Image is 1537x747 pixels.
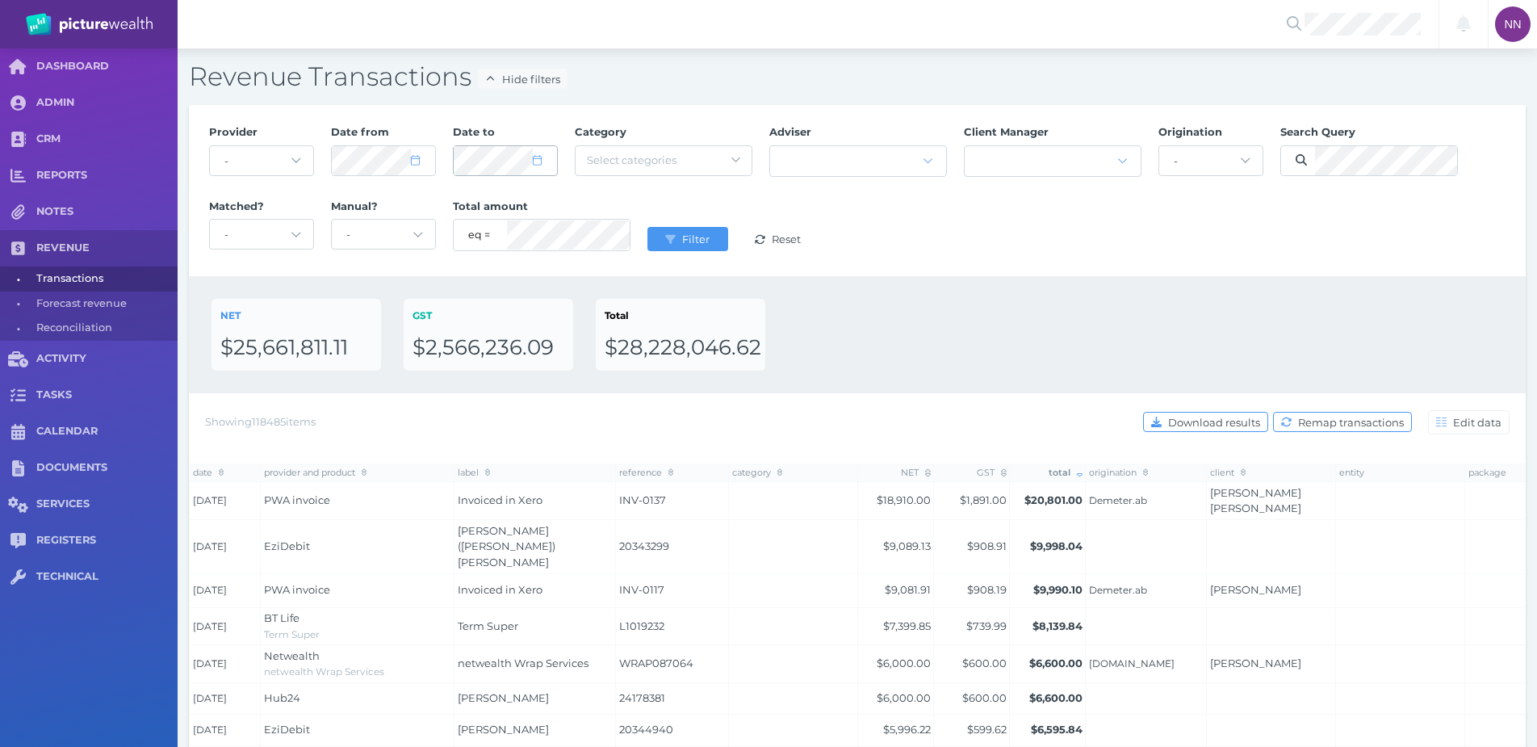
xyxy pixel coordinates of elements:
span: $600.00 [962,657,1007,669]
button: Edit data [1428,410,1510,434]
span: Total amount [453,199,528,212]
span: Manual? [331,199,378,212]
span: Category [575,125,626,138]
span: GST [413,309,432,321]
span: GST [977,467,1007,478]
td: 20344940 [616,714,729,745]
span: $9,089.13 [883,539,931,552]
span: INV-0137 [619,493,726,509]
span: label [458,467,491,478]
span: $5,996.22 [883,723,931,736]
div: $28,228,046.62 [605,334,756,362]
span: Forecast revenue [36,292,172,317]
span: CALENDAR [36,425,178,439]
span: Netwealth [264,649,320,662]
span: CRM [36,132,178,146]
th: entity [1336,464,1465,481]
span: TASKS [36,388,178,402]
button: Reset [738,227,819,251]
button: Filter [647,227,728,251]
span: EziDebit [264,723,310,736]
span: $18,910.00 [877,493,931,506]
span: reference [619,467,674,478]
td: [DATE] [190,645,261,683]
span: Invoiced in Xero [458,583,542,596]
span: INV-0117 [619,582,726,598]
span: [DOMAIN_NAME] [1089,657,1204,670]
span: Demeter.ab [1089,584,1204,597]
span: Reset [768,233,808,246]
span: origination [1089,467,1149,478]
span: Edit data [1450,416,1509,429]
span: Hide filters [498,73,567,86]
td: [DATE] [190,607,261,645]
td: [DATE] [190,520,261,574]
span: WRAP087064 [619,656,726,672]
span: $6,000.00 [877,691,931,704]
span: Client Manager [964,125,1049,138]
td: GrantTeakle.cm [1086,645,1207,683]
span: PWA invoice [264,493,330,506]
span: $20,801.00 [1024,493,1083,506]
span: $6,600.00 [1029,691,1083,704]
span: $9,081.91 [885,583,931,596]
span: 20343299 [619,539,726,555]
span: $908.91 [967,539,1007,552]
img: PW [26,13,153,36]
button: Download results [1143,412,1268,432]
span: Matched? [209,199,264,212]
span: $599.62 [967,723,1007,736]
span: EziDebit [264,539,310,552]
div: $25,661,811.11 [220,334,372,362]
span: TECHNICAL [36,570,178,584]
span: Showing 118485 items [205,415,316,428]
span: Demeter.ab [1089,494,1204,507]
td: L1019232 [616,607,729,645]
span: $1,891.00 [960,493,1007,506]
td: [DATE] [190,714,261,745]
span: NET [220,309,241,321]
span: $8,139.84 [1032,619,1083,632]
td: 24178381 [616,682,729,714]
span: Term Super [458,619,518,632]
span: L1019232 [619,619,726,635]
span: 24178381 [619,690,726,707]
span: provider and product [264,467,367,478]
span: total [1049,467,1083,478]
span: $9,998.04 [1030,539,1083,552]
span: Hub24 [264,691,300,704]
select: eq = equals; neq = not equals; lt = less than; gt = greater than [468,220,499,250]
span: Term Super [264,628,320,640]
span: date [193,467,224,478]
span: Filter [679,233,717,246]
span: NOTES [36,205,178,219]
span: Select categories [587,153,676,166]
span: NN [1504,18,1521,31]
span: NET [901,467,931,478]
td: [DATE] [190,573,261,607]
td: Demeter.ab [1086,482,1207,520]
span: $6,595.84 [1031,723,1083,736]
span: REGISTERS [36,534,178,548]
button: Remap transactions [1273,412,1412,432]
span: DASHBOARD [36,60,178,73]
span: $7,399.85 [883,619,931,632]
td: INV-0137 [616,482,729,520]
h2: Revenue Transactions [189,60,1526,94]
span: netwealth Wrap Services [264,665,384,678]
span: DOCUMENTS [36,461,178,475]
span: Adviser [769,125,811,138]
span: BT Life [264,611,299,624]
td: 20343299 [616,520,729,574]
span: REPORTS [36,169,178,183]
div: $2,566,236.09 [413,334,564,362]
span: SERVICES [36,497,178,511]
a: [PERSON_NAME] [1210,583,1301,596]
span: Origination [1158,125,1222,138]
span: ADMIN [36,96,178,110]
button: Hide filters [478,69,567,89]
td: INV-0117 [616,573,729,607]
span: [PERSON_NAME] ([PERSON_NAME]) [PERSON_NAME] [458,524,555,569]
span: $9,990.10 [1033,583,1083,596]
span: Download results [1165,416,1267,429]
